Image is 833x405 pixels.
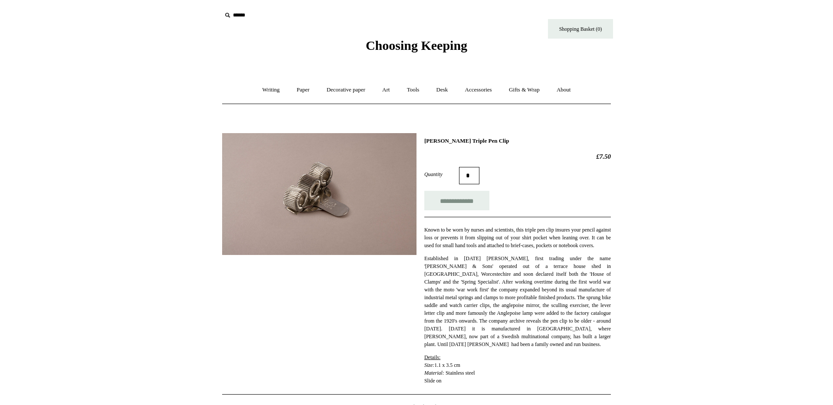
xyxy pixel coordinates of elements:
a: Accessories [457,78,500,101]
h1: [PERSON_NAME] Triple Pen Clip [424,137,611,144]
a: Gifts & Wrap [501,78,548,101]
h2: £7.50 [424,153,611,160]
span: Known to be worn by nurses and scientists, this triple pen clip insures your pencil against loss ... [424,227,611,248]
a: About [549,78,579,101]
em: Size: [424,362,434,368]
span: Details: [424,354,440,360]
a: Desk [429,78,456,101]
span: 1.1 x 3.5 cm ﻿Stainless steel [424,362,475,376]
img: Terry Triple Pen Clip [222,133,416,255]
a: Choosing Keeping [366,45,467,51]
span: Established in [DATE] [PERSON_NAME], first trading under the name '[PERSON_NAME] & Sons' operated... [424,255,611,347]
a: Shopping Basket (0) [548,19,613,39]
em: Material: [424,370,446,376]
a: Art [374,78,397,101]
a: Tools [399,78,427,101]
label: Quantity [424,170,459,178]
a: Paper [289,78,318,101]
span: Slide on [424,378,442,384]
a: Decorative paper [319,78,373,101]
span: Choosing Keeping [366,38,467,52]
a: Writing [255,78,288,101]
